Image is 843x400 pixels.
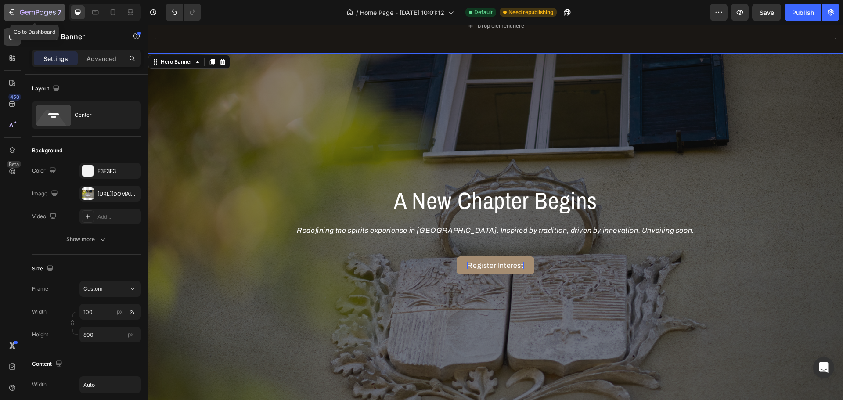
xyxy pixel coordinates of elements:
[115,306,125,317] button: %
[319,237,375,245] p: Register Interest
[792,8,814,17] div: Publish
[32,381,47,389] div: Width
[79,327,141,342] input: px
[785,4,821,21] button: Publish
[474,8,493,16] span: Default
[11,33,46,41] div: Hero Banner
[83,285,103,293] span: Custom
[127,306,137,317] button: px
[149,202,546,209] i: Redefining the spirits experience in [GEOGRAPHIC_DATA]. Inspired by tradition, driven by innovati...
[8,94,21,101] div: 450
[79,281,141,297] button: Custom
[32,188,60,200] div: Image
[760,9,774,16] span: Save
[356,8,358,17] span: /
[97,190,139,198] div: [URL][DOMAIN_NAME]
[32,263,55,275] div: Size
[4,4,65,21] button: 7
[508,8,553,16] span: Need republishing
[813,357,834,378] div: Open Intercom Messenger
[128,331,134,338] span: px
[32,308,47,316] label: Width
[75,105,128,125] div: Center
[97,213,139,221] div: Add...
[32,231,141,247] button: Show more
[7,161,21,168] div: Beta
[752,4,781,21] button: Save
[32,147,62,155] div: Background
[79,304,141,320] input: px%
[58,7,61,18] p: 7
[148,25,843,400] iframe: Design area
[32,165,58,177] div: Color
[360,8,444,17] span: Home Page - [DATE] 10:01:12
[80,377,140,393] input: Auto
[148,160,547,192] h2: A New Chapter Begins
[32,211,58,223] div: Video
[32,83,61,95] div: Layout
[309,232,386,250] a: Rich Text Editor. Editing area: main
[32,358,64,370] div: Content
[32,285,48,293] label: Frame
[97,167,139,175] div: F3F3F3
[319,237,375,245] div: Rich Text Editor. Editing area: main
[32,331,48,339] label: Height
[43,54,68,63] p: Settings
[86,54,116,63] p: Advanced
[66,235,107,244] div: Show more
[43,31,117,42] p: Hero Banner
[166,4,201,21] div: Undo/Redo
[130,308,135,316] div: %
[117,308,123,316] div: px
